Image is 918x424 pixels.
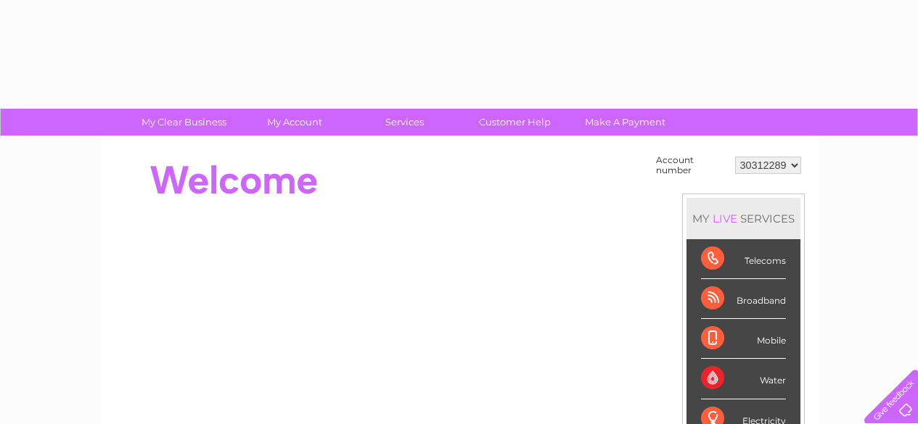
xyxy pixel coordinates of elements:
[710,212,740,225] div: LIVE
[701,359,786,399] div: Water
[345,109,464,136] a: Services
[701,279,786,319] div: Broadband
[565,109,685,136] a: Make A Payment
[701,239,786,279] div: Telecoms
[687,198,800,239] div: MY SERVICES
[652,151,731,179] td: Account number
[455,109,575,136] a: Customer Help
[234,109,354,136] a: My Account
[701,319,786,359] div: Mobile
[124,109,244,136] a: My Clear Business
